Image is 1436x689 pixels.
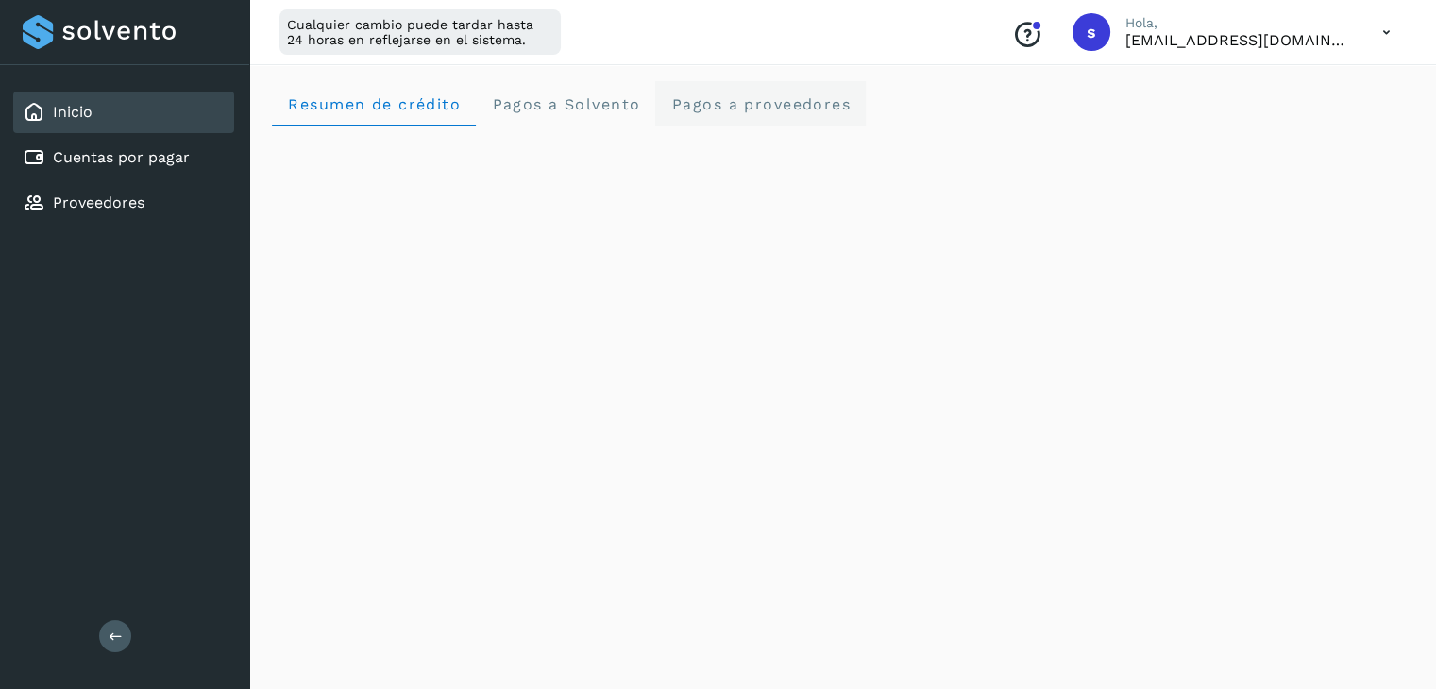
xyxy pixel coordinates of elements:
[1125,31,1352,49] p: selma@enviopack.com
[1125,15,1352,31] p: Hola,
[287,95,461,113] span: Resumen de crédito
[279,9,561,55] div: Cualquier cambio puede tardar hasta 24 horas en reflejarse en el sistema.
[53,193,144,211] a: Proveedores
[53,103,93,121] a: Inicio
[53,148,190,166] a: Cuentas por pagar
[13,137,234,178] div: Cuentas por pagar
[13,92,234,133] div: Inicio
[491,95,640,113] span: Pagos a Solvento
[13,182,234,224] div: Proveedores
[670,95,851,113] span: Pagos a proveedores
